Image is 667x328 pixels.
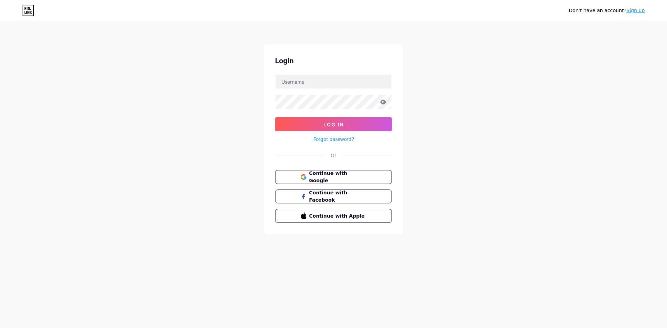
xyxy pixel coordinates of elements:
button: Log In [275,117,392,131]
span: Continue with Apple [309,212,367,220]
button: Continue with Facebook [275,190,392,203]
a: Sign up [626,8,645,13]
button: Continue with Google [275,170,392,184]
div: Login [275,56,392,66]
button: Continue with Apple [275,209,392,223]
span: Continue with Facebook [309,189,367,204]
a: Forgot password? [313,135,354,143]
div: Or [331,152,336,159]
input: Username [275,75,392,89]
span: Log In [323,121,344,127]
span: Continue with Google [309,170,367,184]
div: Don't have an account? [569,7,645,14]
